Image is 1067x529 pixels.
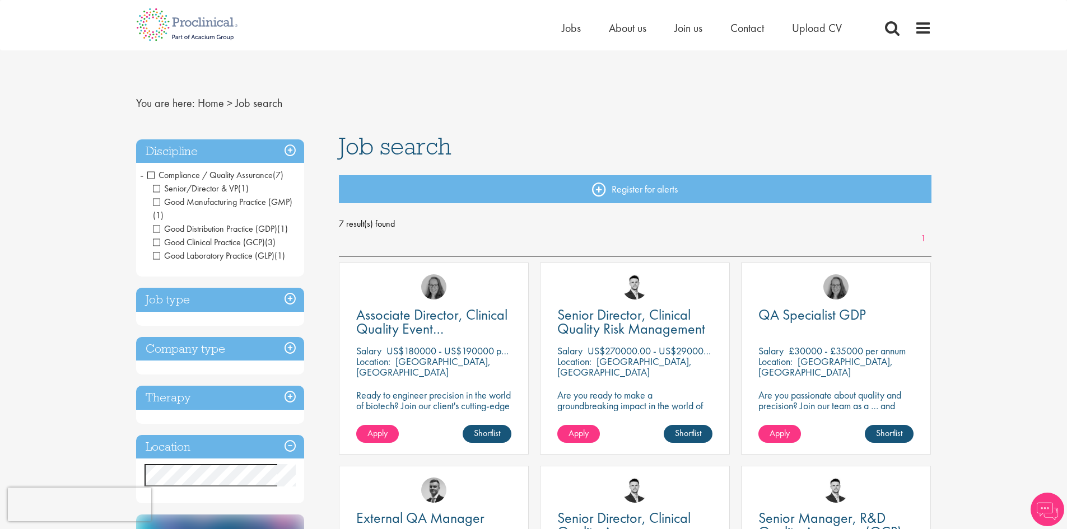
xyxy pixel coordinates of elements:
[622,274,647,299] img: Joshua Godden
[136,435,304,459] h3: Location
[8,488,151,521] iframe: reCAPTCHA
[562,21,581,35] a: Jobs
[153,223,288,235] span: Good Distribution Practice (GDP)
[463,425,511,443] a: Shortlist
[147,169,273,181] span: Compliance / Quality Assurance
[153,250,285,261] span: Good Laboratory Practice (GLP)
[356,511,511,525] a: External QA Manager
[823,274,849,299] img: Ingrid Aymes
[356,305,507,352] span: Associate Director, Clinical Quality Event Management (GCP)
[140,166,143,183] span: -
[758,344,784,357] span: Salary
[421,477,446,503] img: Alex Bill
[136,337,304,361] h3: Company type
[356,344,381,357] span: Salary
[557,344,583,357] span: Salary
[758,355,893,378] p: [GEOGRAPHIC_DATA], [GEOGRAPHIC_DATA]
[339,216,931,232] span: 7 result(s) found
[356,508,484,527] span: External QA Manager
[136,96,195,110] span: You are here:
[1031,493,1064,526] img: Chatbot
[153,250,274,261] span: Good Laboratory Practice (GLP)
[153,196,292,221] span: Good Manufacturing Practice (GMP)
[367,427,388,439] span: Apply
[557,355,692,378] p: [GEOGRAPHIC_DATA], [GEOGRAPHIC_DATA]
[758,308,914,322] a: QA Specialist GDP
[136,139,304,163] h3: Discipline
[609,21,646,35] a: About us
[789,344,906,357] p: £30000 - £35000 per annum
[265,236,276,248] span: (3)
[153,209,164,221] span: (1)
[136,386,304,410] h3: Therapy
[198,96,224,110] a: breadcrumb link
[356,425,399,443] a: Apply
[153,223,277,235] span: Good Distribution Practice (GDP)
[758,390,914,432] p: Are you passionate about quality and precision? Join our team as a … and help ensure top-tier sta...
[386,344,537,357] p: US$180000 - US$190000 per annum
[147,169,283,181] span: Compliance / Quality Assurance
[227,96,232,110] span: >
[823,477,849,503] img: Joshua Godden
[758,425,801,443] a: Apply
[664,425,712,443] a: Shortlist
[588,344,765,357] p: US$270000.00 - US$290000.00 per annum
[274,250,285,261] span: (1)
[622,477,647,503] img: Joshua Godden
[730,21,764,35] a: Contact
[915,232,931,245] a: 1
[557,308,712,336] a: Senior Director, Clinical Quality Risk Management
[557,425,600,443] a: Apply
[277,223,288,235] span: (1)
[356,308,511,336] a: Associate Director, Clinical Quality Event Management (GCP)
[569,427,589,439] span: Apply
[421,274,446,299] img: Ingrid Aymes
[153,182,249,194] span: Senior/Director & VP
[153,236,265,248] span: Good Clinical Practice (GCP)
[792,21,842,35] a: Upload CV
[339,131,451,161] span: Job search
[557,390,712,443] p: Are you ready to make a groundbreaking impact in the world of biotechnology? Join a growing compa...
[235,96,282,110] span: Job search
[356,355,390,368] span: Location:
[136,288,304,312] h3: Job type
[153,236,276,248] span: Good Clinical Practice (GCP)
[758,355,793,368] span: Location:
[339,175,931,203] a: Register for alerts
[557,305,705,338] span: Senior Director, Clinical Quality Risk Management
[865,425,914,443] a: Shortlist
[674,21,702,35] a: Join us
[356,355,491,378] p: [GEOGRAPHIC_DATA], [GEOGRAPHIC_DATA]
[758,305,866,324] span: QA Specialist GDP
[557,355,591,368] span: Location:
[153,196,292,208] span: Good Manufacturing Practice (GMP)
[238,182,249,194] span: (1)
[770,427,790,439] span: Apply
[356,390,511,443] p: Ready to engineer precision in the world of biotech? Join our client's cutting-edge team and play...
[153,182,238,194] span: Senior/Director & VP
[273,169,283,181] span: (7)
